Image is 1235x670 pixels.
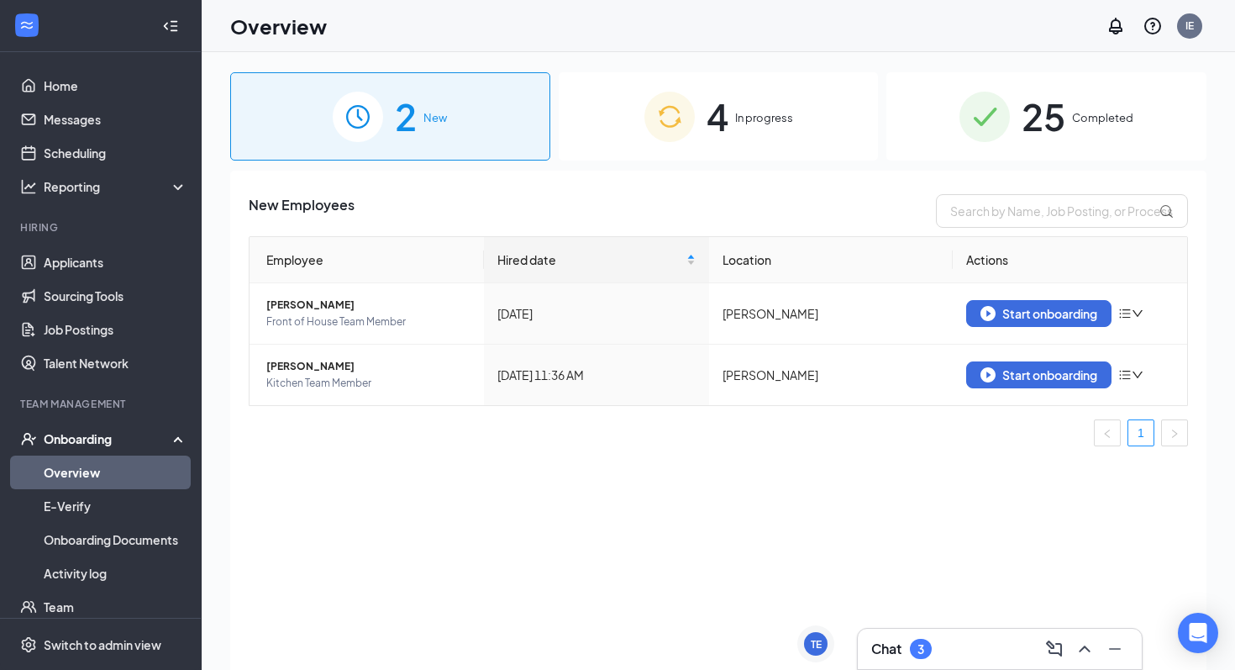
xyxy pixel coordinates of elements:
[44,523,187,557] a: Onboarding Documents
[266,297,470,314] span: [PERSON_NAME]
[20,397,184,411] div: Team Management
[1075,639,1095,659] svg: ChevronUp
[936,194,1188,228] input: Search by Name, Job Posting, or Process
[20,178,37,195] svg: Analysis
[707,87,728,145] span: 4
[1132,308,1143,319] span: down
[423,109,447,126] span: New
[44,103,187,136] a: Messages
[44,69,187,103] a: Home
[1143,16,1163,36] svg: QuestionInfo
[1178,613,1218,653] div: Open Intercom Messenger
[266,375,470,392] span: Kitchen Team Member
[395,87,417,145] span: 2
[266,358,470,375] span: [PERSON_NAME]
[1072,109,1133,126] span: Completed
[44,313,187,346] a: Job Postings
[980,306,1097,321] div: Start onboarding
[266,314,470,330] span: Front of House Team Member
[966,300,1111,327] button: Start onboarding
[250,237,484,283] th: Employee
[953,237,1187,283] th: Actions
[1185,18,1194,33] div: IE
[1071,636,1098,662] button: ChevronUp
[1105,639,1125,659] svg: Minimize
[1127,419,1154,446] li: 1
[44,279,187,313] a: Sourcing Tools
[709,237,953,283] th: Location
[1106,16,1126,36] svg: Notifications
[1128,420,1154,446] a: 1
[162,18,179,34] svg: Collapse
[917,642,924,657] div: 3
[18,17,35,34] svg: WorkstreamLogo
[44,346,187,380] a: Talent Network
[20,430,37,447] svg: UserCheck
[980,367,1097,382] div: Start onboarding
[44,636,161,653] div: Switch to admin view
[44,557,187,590] a: Activity log
[735,109,793,126] span: In progress
[1101,636,1128,662] button: Minimize
[497,251,683,269] span: Hired date
[44,489,187,523] a: E-Verify
[497,304,696,323] div: [DATE]
[871,640,901,658] h3: Chat
[1044,639,1064,659] svg: ComposeMessage
[44,590,187,624] a: Team
[966,361,1111,388] button: Start onboarding
[1118,307,1132,320] span: bars
[20,636,37,653] svg: Settings
[44,178,188,195] div: Reporting
[44,245,187,279] a: Applicants
[709,283,953,345] td: [PERSON_NAME]
[709,345,953,405] td: [PERSON_NAME]
[1094,419,1121,446] li: Previous Page
[20,220,184,235] div: Hiring
[1094,419,1121,446] button: left
[249,194,355,228] span: New Employees
[1022,87,1065,145] span: 25
[1118,368,1132,382] span: bars
[497,366,696,384] div: [DATE] 11:36 AM
[1161,419,1188,446] li: Next Page
[44,456,187,489] a: Overview
[1041,636,1068,662] button: ComposeMessage
[1161,419,1188,446] button: right
[44,136,187,170] a: Scheduling
[44,430,173,447] div: Onboarding
[1132,369,1143,381] span: down
[1169,429,1180,439] span: right
[811,637,822,652] div: TE
[230,12,327,40] h1: Overview
[1102,429,1112,439] span: left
